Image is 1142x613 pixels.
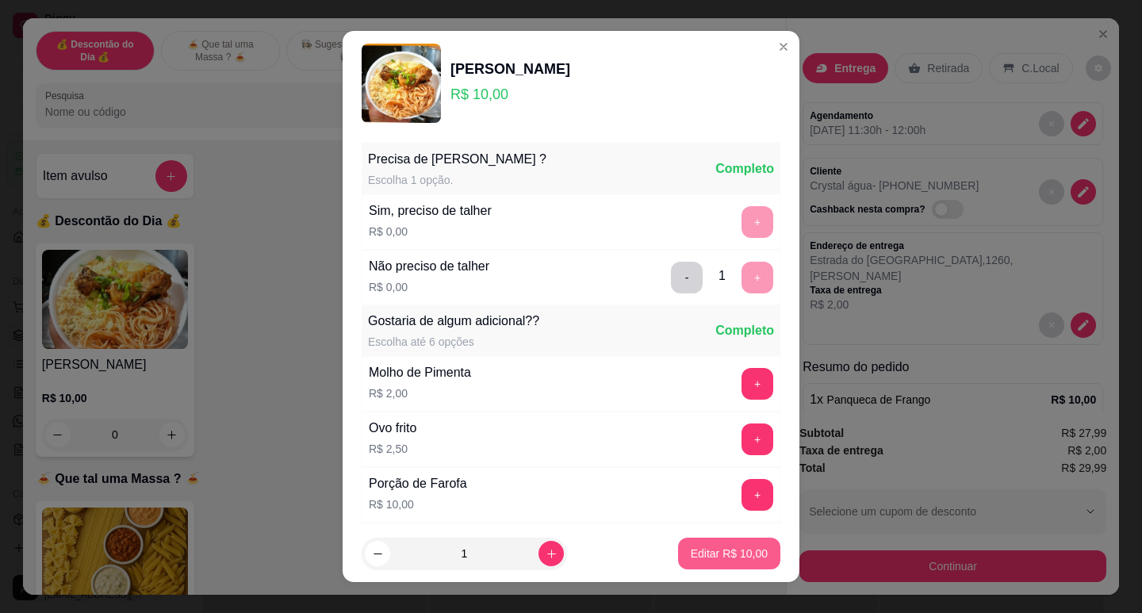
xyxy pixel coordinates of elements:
p: R$ 2,00 [369,385,471,401]
div: Completo [715,159,774,178]
div: Ovo frito [369,419,416,438]
p: R$ 0,00 [369,279,489,295]
div: Escolha 1 opção. [368,172,546,188]
button: add [742,479,773,511]
div: Precisa de [PERSON_NAME] ? [368,150,546,169]
div: Porção de Farofa [369,474,467,493]
div: 1 [719,266,726,285]
p: Editar R$ 10,00 [691,546,768,561]
div: [PERSON_NAME] [450,58,570,80]
p: R$ 0,00 [369,224,492,239]
p: R$ 10,00 [369,496,467,512]
button: delete [671,262,703,293]
button: increase-product-quantity [538,541,564,566]
div: Sim, preciso de talher [369,201,492,220]
p: R$ 2,50 [369,441,416,457]
button: decrease-product-quantity [365,541,390,566]
button: Editar R$ 10,00 [678,538,780,569]
div: Não preciso de talher [369,257,489,276]
button: add [742,368,773,400]
div: Molho de Pimenta [369,363,471,382]
img: product-image [362,44,441,123]
button: add [742,423,773,455]
div: Gostaria de algum adicional?? [368,312,539,331]
p: R$ 10,00 [450,83,570,105]
div: Escolha até 6 opções [368,334,539,350]
button: Close [771,34,796,59]
div: Completo [715,321,774,340]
